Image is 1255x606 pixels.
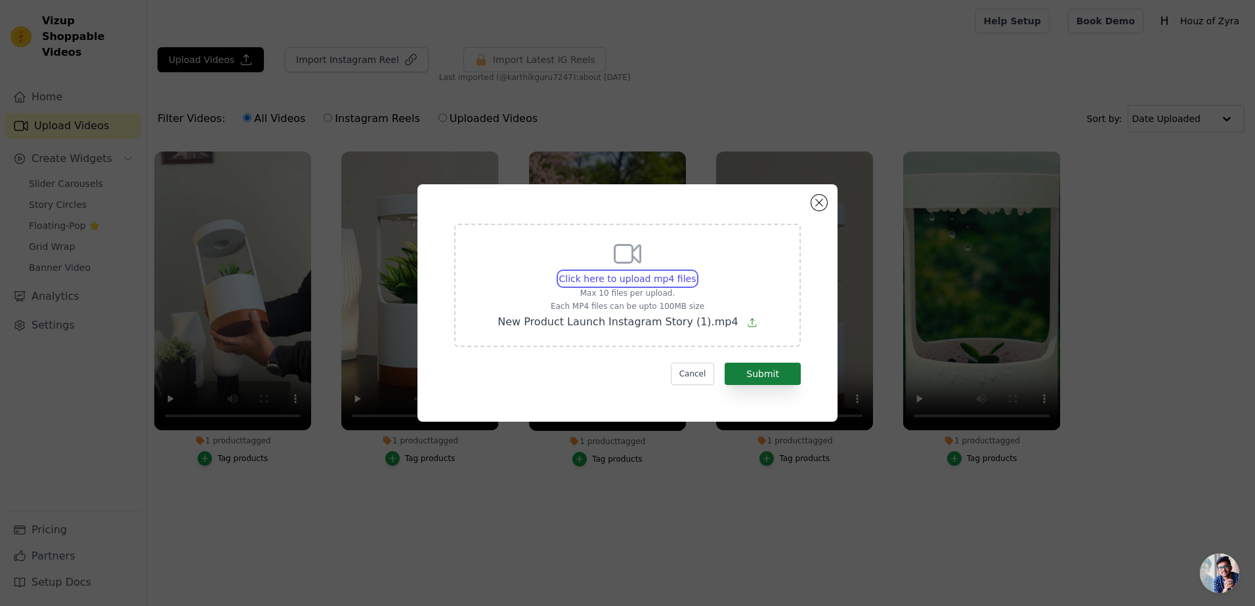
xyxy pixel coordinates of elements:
p: Max 10 files per upload. [498,288,757,298]
span: New Product Launch Instagram Story (1).mp4 [498,315,738,328]
span: Click here to upload mp4 files [559,273,696,284]
div: Open chat [1200,554,1239,593]
button: Close modal [811,195,827,211]
button: Cancel [671,363,715,385]
button: Submit [725,363,801,385]
p: Each MP4 files can be upto 100MB size [498,301,757,312]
